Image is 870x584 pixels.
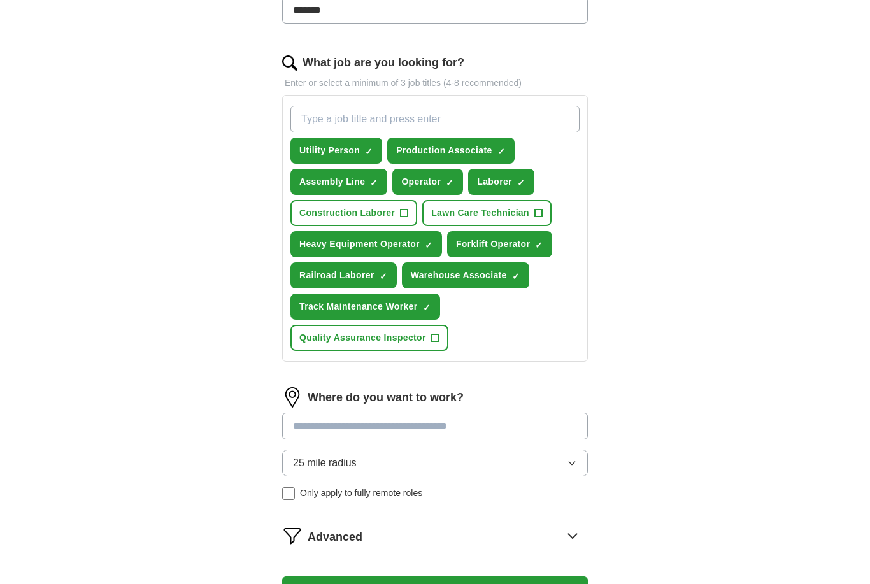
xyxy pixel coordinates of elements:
[290,294,440,320] button: Track Maintenance Worker✓
[282,387,303,408] img: location.png
[392,169,463,195] button: Operator✓
[365,146,373,157] span: ✓
[303,54,464,71] label: What job are you looking for?
[431,206,529,220] span: Lawn Care Technician
[290,325,448,351] button: Quality Assurance Inspector
[290,200,417,226] button: Construction Laborer
[468,169,534,195] button: Laborer✓
[290,262,397,288] button: Railroad Laborer✓
[422,200,552,226] button: Lawn Care Technician
[380,271,387,281] span: ✓
[477,175,512,189] span: Laborer
[535,240,543,250] span: ✓
[299,331,426,345] span: Quality Assurance Inspector
[387,138,514,164] button: Production Associate✓
[308,389,464,406] label: Where do you want to work?
[300,487,422,500] span: Only apply to fully remote roles
[512,271,520,281] span: ✓
[401,175,441,189] span: Operator
[423,303,431,313] span: ✓
[299,269,374,282] span: Railroad Laborer
[370,178,378,188] span: ✓
[299,144,360,157] span: Utility Person
[299,300,418,313] span: Track Maintenance Worker
[282,450,588,476] button: 25 mile radius
[299,238,420,251] span: Heavy Equipment Operator
[299,175,365,189] span: Assembly Line
[497,146,505,157] span: ✓
[425,240,432,250] span: ✓
[290,106,580,132] input: Type a job title and press enter
[446,178,453,188] span: ✓
[517,178,525,188] span: ✓
[290,231,442,257] button: Heavy Equipment Operator✓
[456,238,530,251] span: Forklift Operator
[299,206,395,220] span: Construction Laborer
[293,455,357,471] span: 25 mile radius
[282,76,588,90] p: Enter or select a minimum of 3 job titles (4-8 recommended)
[308,529,362,546] span: Advanced
[282,525,303,546] img: filter
[447,231,552,257] button: Forklift Operator✓
[290,169,387,195] button: Assembly Line✓
[282,487,295,500] input: Only apply to fully remote roles
[396,144,492,157] span: Production Associate
[290,138,382,164] button: Utility Person✓
[282,55,297,71] img: search.png
[402,262,529,288] button: Warehouse Associate✓
[411,269,507,282] span: Warehouse Associate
